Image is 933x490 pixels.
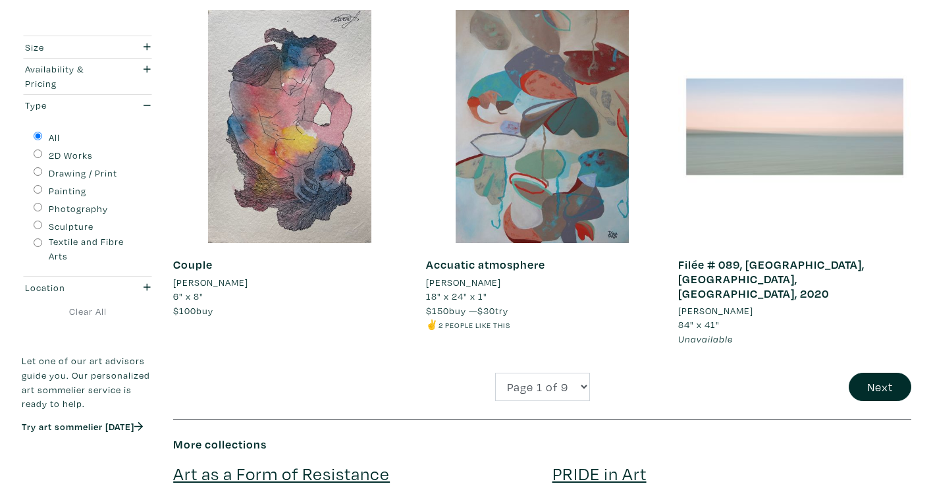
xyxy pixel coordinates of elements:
label: Sculpture [49,219,93,234]
a: Accuatic atmosphere [426,257,545,272]
a: [PERSON_NAME] [678,304,911,318]
span: 6" x 8" [173,290,203,302]
label: Drawing / Print [49,166,117,180]
a: Filée # 089, [GEOGRAPHIC_DATA], [GEOGRAPHIC_DATA], [GEOGRAPHIC_DATA], 2020 [678,257,865,300]
label: Painting [49,184,86,198]
li: [PERSON_NAME] [678,304,753,318]
span: buy — try [426,304,508,317]
span: $100 [173,304,196,317]
p: Let one of our art advisors guide you. Our personalized art sommelier service is ready to help. [22,354,153,410]
a: Couple [173,257,213,272]
a: Try art sommelier [DATE] [22,420,143,433]
a: Clear All [22,304,153,319]
a: [PERSON_NAME] [426,275,659,290]
button: Location [22,277,153,298]
span: Unavailable [678,333,733,345]
div: Location [25,281,115,295]
label: Textile and Fibre Arts [49,234,142,263]
li: [PERSON_NAME] [426,275,501,290]
div: Size [25,40,115,55]
label: 2D Works [49,148,93,163]
span: buy [173,304,213,317]
li: [PERSON_NAME] [173,275,248,290]
span: $30 [477,304,495,317]
div: Type [25,98,115,113]
h6: More collections [173,437,911,452]
a: [PERSON_NAME] [173,275,406,290]
label: All [49,130,60,145]
button: Next [849,373,911,401]
div: Availability & Pricing [25,62,115,90]
span: 84" x 41" [678,318,720,331]
span: 18" x 24" x 1" [426,290,487,302]
button: Type [22,95,153,117]
button: Size [22,36,153,58]
iframe: Customer reviews powered by Trustpilot [22,447,153,474]
label: Photography [49,202,108,216]
li: ✌️ [426,317,659,332]
a: PRIDE in Art [552,462,647,485]
span: $150 [426,304,449,317]
button: Availability & Pricing [22,59,153,94]
small: 2 people like this [439,320,510,330]
a: Art as a Form of Resistance [173,462,390,485]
